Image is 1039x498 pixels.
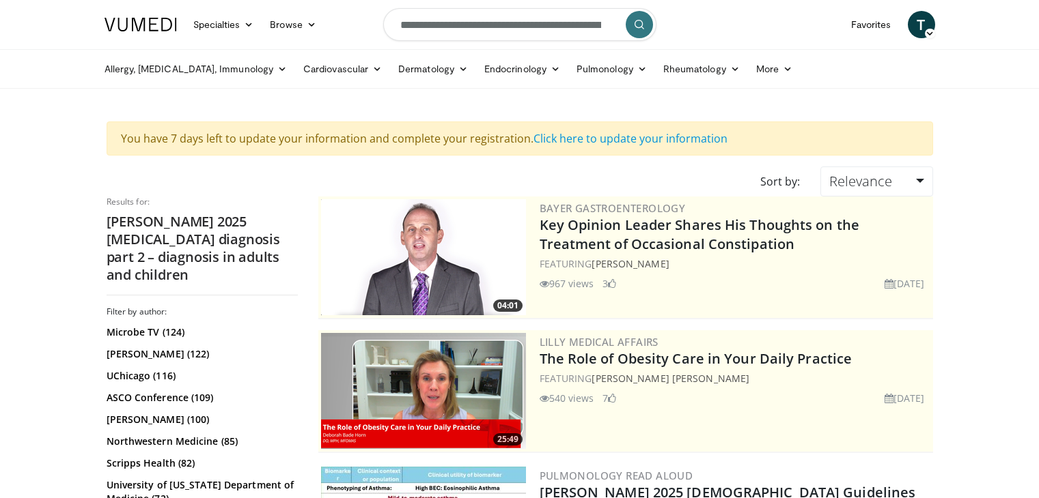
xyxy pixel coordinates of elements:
[534,131,728,146] a: Click here to update your information
[885,276,925,291] li: [DATE]
[748,55,801,83] a: More
[321,333,526,449] a: 25:49
[592,257,669,270] a: [PERSON_NAME]
[602,391,616,405] li: 7
[540,469,693,482] a: Pulmonology Read Aloud
[750,166,810,196] div: Sort by:
[885,391,925,405] li: [DATE]
[540,276,594,291] li: 967 views
[107,413,294,426] a: [PERSON_NAME] (100)
[107,391,294,405] a: ASCO Conference (109)
[540,349,853,368] a: The Role of Obesity Care in Your Daily Practice
[540,201,686,215] a: Bayer Gastroenterology
[105,18,177,31] img: VuMedi Logo
[493,299,523,312] span: 04:01
[383,8,656,41] input: Search topics, interventions
[592,372,749,385] a: [PERSON_NAME] [PERSON_NAME]
[107,306,298,317] h3: Filter by author:
[321,199,526,315] img: 9828b8df-38ad-4333-b93d-bb657251ca89.png.300x170_q85_crop-smart_upscale.png
[321,333,526,449] img: e1208b6b-349f-4914-9dd7-f97803bdbf1d.png.300x170_q85_crop-smart_upscale.png
[321,199,526,315] a: 04:01
[107,435,294,448] a: Northwestern Medicine (85)
[540,216,860,253] a: Key Opinion Leader Shares His Thoughts on the Treatment of Occasional Constipation
[295,55,390,83] a: Cardiovascular
[107,369,294,383] a: UChicago (116)
[476,55,568,83] a: Endocrinology
[185,11,262,38] a: Specialties
[107,325,294,339] a: Microbe TV (124)
[390,55,476,83] a: Dermatology
[540,371,930,385] div: FEATURING
[655,55,748,83] a: Rheumatology
[540,391,594,405] li: 540 views
[602,276,616,291] li: 3
[107,213,298,284] h2: [PERSON_NAME] 2025 [MEDICAL_DATA] diagnosis part 2 – diagnosis in adults and children
[107,456,294,470] a: Scripps Health (82)
[107,121,933,156] div: You have 7 days left to update your information and complete your registration.
[107,347,294,361] a: [PERSON_NAME] (122)
[829,172,892,190] span: Relevance
[908,11,935,38] a: T
[540,257,930,271] div: FEATURING
[820,166,932,196] a: Relevance
[843,11,900,38] a: Favorites
[540,335,659,349] a: Lilly Medical Affairs
[568,55,655,83] a: Pulmonology
[107,196,298,207] p: Results for:
[96,55,296,83] a: Allergy, [MEDICAL_DATA], Immunology
[262,11,324,38] a: Browse
[493,433,523,445] span: 25:49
